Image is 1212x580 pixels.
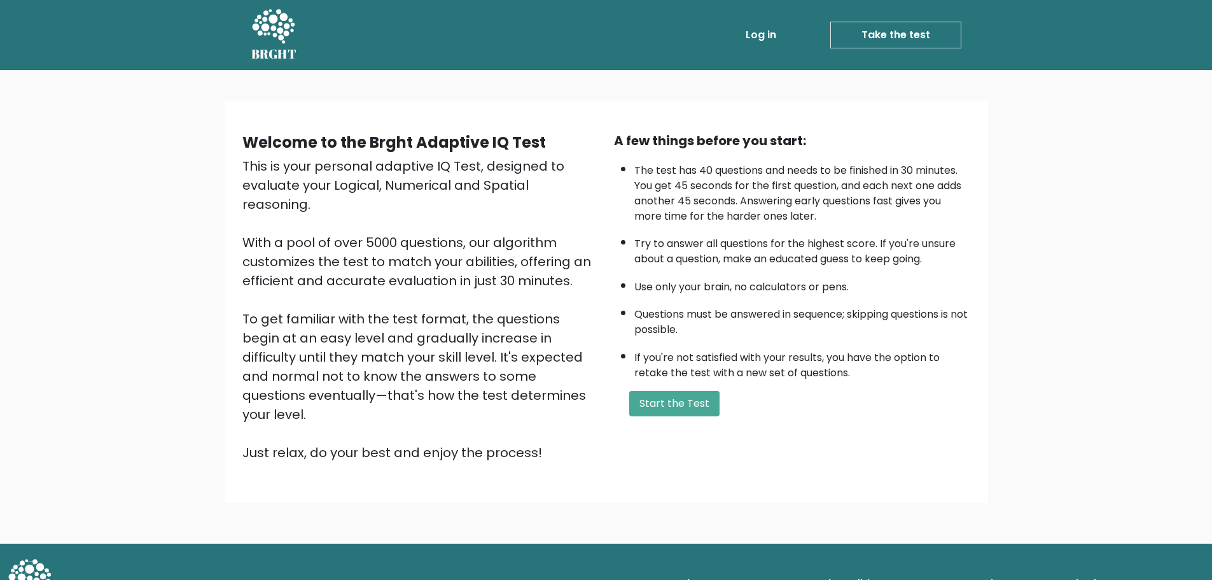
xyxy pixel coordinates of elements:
[242,132,546,153] b: Welcome to the Brght Adaptive IQ Test
[634,301,970,337] li: Questions must be answered in sequence; skipping questions is not possible.
[634,344,970,381] li: If you're not satisfied with your results, you have the option to retake the test with a new set ...
[741,22,781,48] a: Log in
[629,391,720,416] button: Start the Test
[634,157,970,224] li: The test has 40 questions and needs to be finished in 30 minutes. You get 45 seconds for the firs...
[614,131,970,150] div: A few things before you start:
[251,5,297,65] a: BRGHT
[251,46,297,62] h5: BRGHT
[830,22,961,48] a: Take the test
[634,273,970,295] li: Use only your brain, no calculators or pens.
[634,230,970,267] li: Try to answer all questions for the highest score. If you're unsure about a question, make an edu...
[242,157,599,462] div: This is your personal adaptive IQ Test, designed to evaluate your Logical, Numerical and Spatial ...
